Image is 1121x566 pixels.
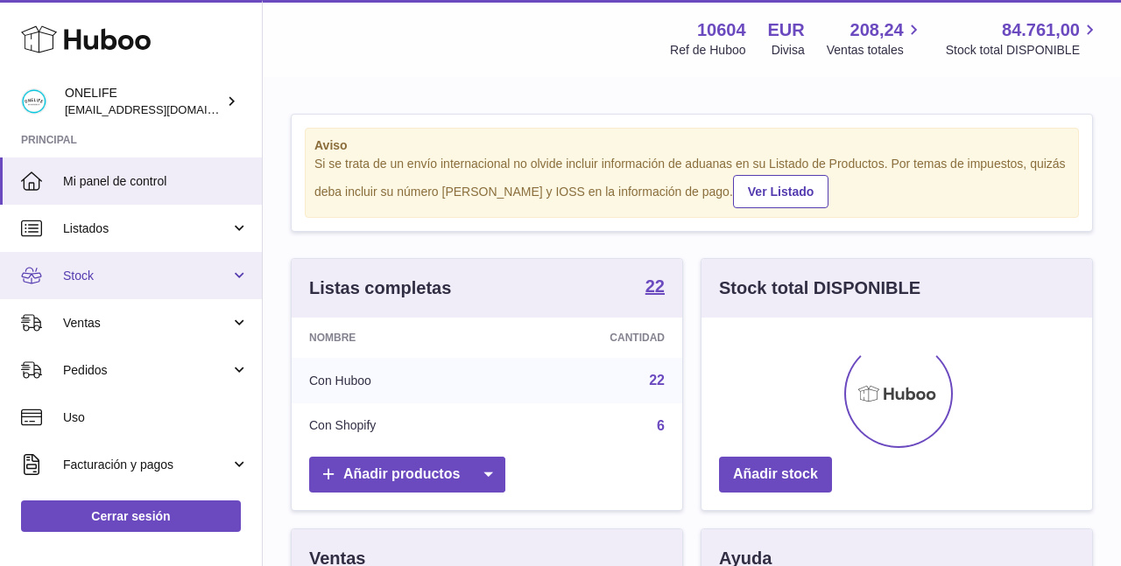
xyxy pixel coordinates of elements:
[719,276,920,300] h3: Stock total DISPONIBLE
[499,318,682,358] th: Cantidad
[657,418,665,433] a: 6
[292,318,499,358] th: Nombre
[63,315,230,332] span: Ventas
[733,175,828,208] a: Ver Listado
[768,18,805,42] strong: EUR
[314,137,1069,154] strong: Aviso
[772,42,805,59] div: Divisa
[65,102,257,116] span: [EMAIL_ADDRESS][DOMAIN_NAME]
[65,85,222,118] div: ONELIFE
[63,220,230,237] span: Listados
[1002,18,1080,42] span: 84.761,00
[292,358,499,403] td: Con Huboo
[946,18,1100,59] a: 84.761,00 Stock total DISPONIBLE
[63,362,230,379] span: Pedidos
[292,403,499,449] td: Con Shopify
[63,173,249,190] span: Mi panel de control
[63,268,230,284] span: Stock
[697,18,746,42] strong: 10604
[645,277,665,295] strong: 22
[649,373,665,388] a: 22
[21,88,47,115] img: administracion@onelifespain.com
[719,457,832,493] a: Añadir stock
[850,18,904,42] span: 208,24
[827,42,924,59] span: Ventas totales
[827,18,924,59] a: 208,24 Ventas totales
[645,277,665,298] a: 22
[314,156,1069,208] div: Si se trata de un envío internacional no olvide incluir información de aduanas en su Listado de P...
[63,457,230,473] span: Facturación y pagos
[309,457,505,493] a: Añadir productos
[670,42,745,59] div: Ref de Huboo
[946,42,1100,59] span: Stock total DISPONIBLE
[21,500,241,532] a: Cerrar sesión
[63,409,249,426] span: Uso
[309,276,451,300] h3: Listas completas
